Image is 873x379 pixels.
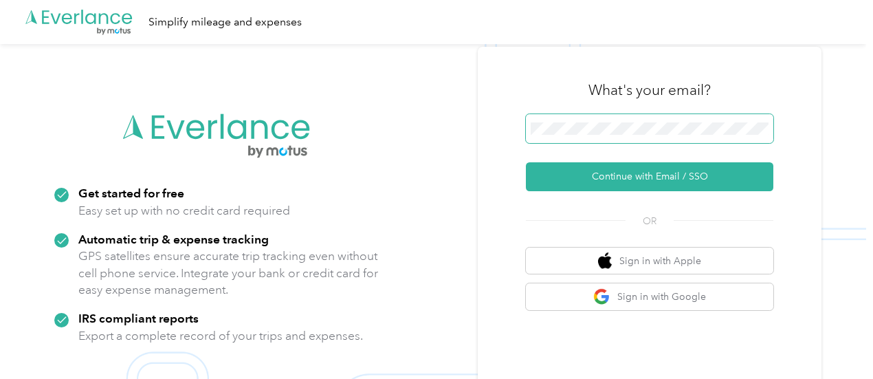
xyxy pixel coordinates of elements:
strong: Automatic trip & expense tracking [78,232,269,246]
p: Easy set up with no credit card required [78,202,290,219]
button: google logoSign in with Google [526,283,773,310]
span: OR [626,214,674,228]
strong: Get started for free [78,186,184,200]
img: apple logo [598,252,612,270]
img: google logo [593,288,610,305]
button: Continue with Email / SSO [526,162,773,191]
h3: What's your email? [588,80,711,100]
p: GPS satellites ensure accurate trip tracking even without cell phone service. Integrate your bank... [78,248,379,299]
button: apple logoSign in with Apple [526,248,773,274]
p: Export a complete record of your trips and expenses. [78,327,363,345]
strong: IRS compliant reports [78,311,199,325]
div: Simplify mileage and expenses [148,14,302,31]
